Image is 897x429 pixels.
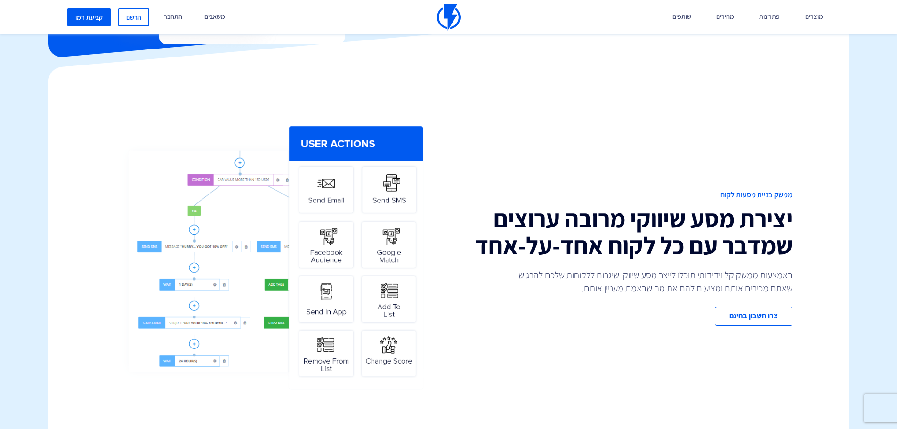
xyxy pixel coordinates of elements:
h2: יצירת מסע שיווקי מרובה ערוצים שמדבר עם כל לקוח אחד-על-אחד [456,205,792,259]
a: צרו חשבון בחינם [715,307,792,326]
a: קביעת דמו [67,8,111,26]
p: באמצעות ממשק קל וידידותי תוכלו לייצר מסע שיווקי שיגרום ללקוחות שלכם להרגיש שאתם מכירים אותם ומציע... [510,268,792,295]
a: הרשם [118,8,149,26]
span: ממשק בניית מסעות לקוח [456,190,792,201]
